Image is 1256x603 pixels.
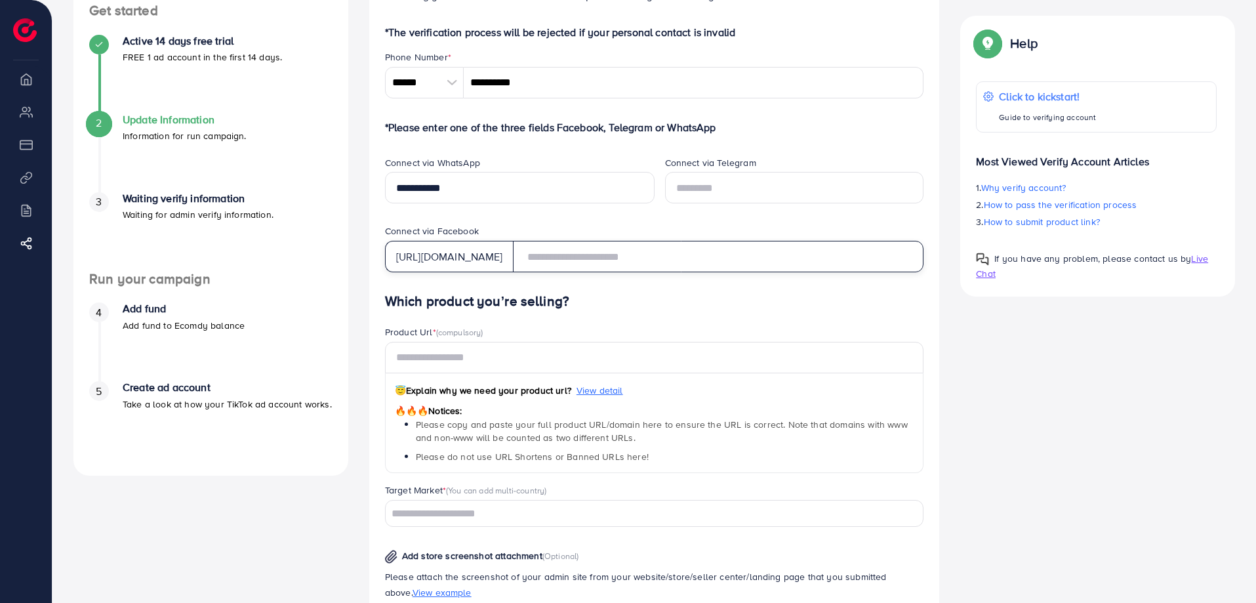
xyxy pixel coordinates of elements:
label: Connect via Facebook [385,224,479,238]
img: logo [13,18,37,42]
span: Please copy and paste your full product URL/domain here to ensure the URL is correct. Note that d... [416,418,908,444]
h4: Run your campaign [73,271,348,287]
li: Waiting verify information [73,192,348,271]
span: How to pass the verification process [984,198,1137,211]
span: 4 [96,305,102,320]
h4: Add fund [123,302,245,315]
img: Popup guide [976,31,1000,55]
span: 3 [96,194,102,209]
p: 2. [976,197,1217,213]
p: Take a look at how your TikTok ad account works. [123,396,332,412]
label: Connect via WhatsApp [385,156,480,169]
p: Most Viewed Verify Account Articles [976,143,1217,169]
input: Search for option [387,504,907,524]
li: Create ad account [73,381,348,460]
span: Add store screenshot attachment [402,549,542,562]
span: 5 [96,384,102,399]
p: Information for run campaign. [123,128,247,144]
h4: Update Information [123,114,247,126]
label: Phone Number [385,51,451,64]
label: Connect via Telegram [665,156,756,169]
li: Add fund [73,302,348,381]
label: Target Market [385,484,547,497]
p: Please attach the screenshot of your admin site from your website/store/seller center/landing pag... [385,569,924,600]
span: How to submit product link? [984,215,1100,228]
span: If you have any problem, please contact us by [994,252,1191,265]
img: img [385,550,397,564]
h4: Active 14 days free trial [123,35,282,47]
p: *The verification process will be rejected if your personal contact is invalid [385,24,924,40]
span: 2 [96,115,102,131]
h4: Get started [73,3,348,19]
li: Active 14 days free trial [73,35,348,114]
span: (Optional) [542,550,579,562]
p: FREE 1 ad account in the first 14 days. [123,49,282,65]
span: Explain why we need your product url? [395,384,571,397]
div: Search for option [385,500,924,527]
p: Waiting for admin verify information. [123,207,273,222]
span: 😇 [395,384,406,397]
h4: Create ad account [123,381,332,394]
p: *Please enter one of the three fields Facebook, Telegram or WhatsApp [385,119,924,135]
span: Why verify account? [981,181,1066,194]
p: Help [1010,35,1038,51]
p: Click to kickstart! [999,89,1096,104]
p: 3. [976,214,1217,230]
span: View detail [577,384,623,397]
p: Guide to verifying account [999,110,1096,125]
span: 🔥🔥🔥 [395,404,428,417]
span: View example [413,586,472,599]
li: Update Information [73,114,348,192]
span: Notices: [395,404,462,417]
h4: Waiting verify information [123,192,273,205]
span: (compulsory) [436,326,483,338]
label: Product Url [385,325,483,339]
div: [URL][DOMAIN_NAME] [385,241,514,272]
p: 1. [976,180,1217,196]
h4: Which product you’re selling? [385,293,924,310]
span: Please do not use URL Shortens or Banned URLs here! [416,450,649,463]
img: Popup guide [976,253,989,266]
span: (You can add multi-country) [446,484,546,496]
p: Add fund to Ecomdy balance [123,318,245,333]
iframe: Chat [1200,544,1246,593]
